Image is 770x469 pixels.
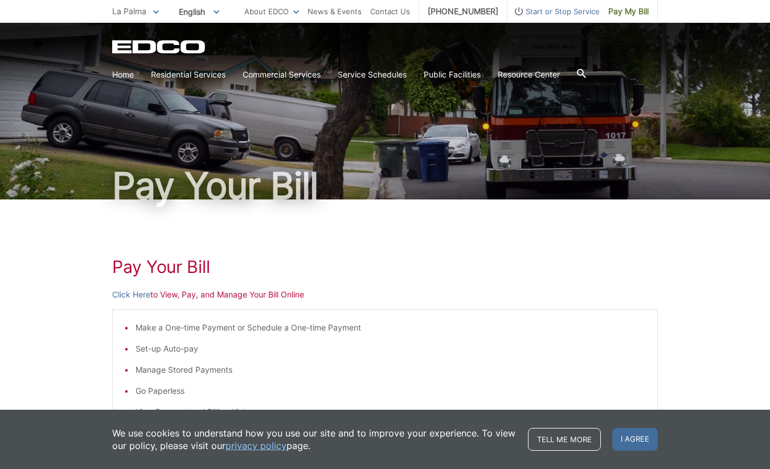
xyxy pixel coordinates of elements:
[370,5,410,18] a: Contact Us
[136,321,646,334] li: Make a One-time Payment or Schedule a One-time Payment
[612,428,658,451] span: I agree
[226,439,286,452] a: privacy policy
[112,168,658,204] h1: Pay Your Bill
[112,288,658,301] p: to View, Pay, and Manage Your Bill Online
[151,68,226,81] a: Residential Services
[170,2,228,21] span: English
[136,385,646,397] li: Go Paperless
[112,256,658,277] h1: Pay Your Bill
[136,364,646,376] li: Manage Stored Payments
[424,68,481,81] a: Public Facilities
[136,342,646,355] li: Set-up Auto-pay
[244,5,299,18] a: About EDCO
[338,68,407,81] a: Service Schedules
[608,5,649,18] span: Pay My Bill
[112,288,150,301] a: Click Here
[112,68,134,81] a: Home
[308,5,362,18] a: News & Events
[112,40,207,54] a: EDCD logo. Return to the homepage.
[112,427,517,452] p: We use cookies to understand how you use our site and to improve your experience. To view our pol...
[498,68,560,81] a: Resource Center
[528,428,601,451] a: Tell me more
[243,68,321,81] a: Commercial Services
[112,6,146,16] span: La Palma
[136,406,646,418] li: View Payment and Billing History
